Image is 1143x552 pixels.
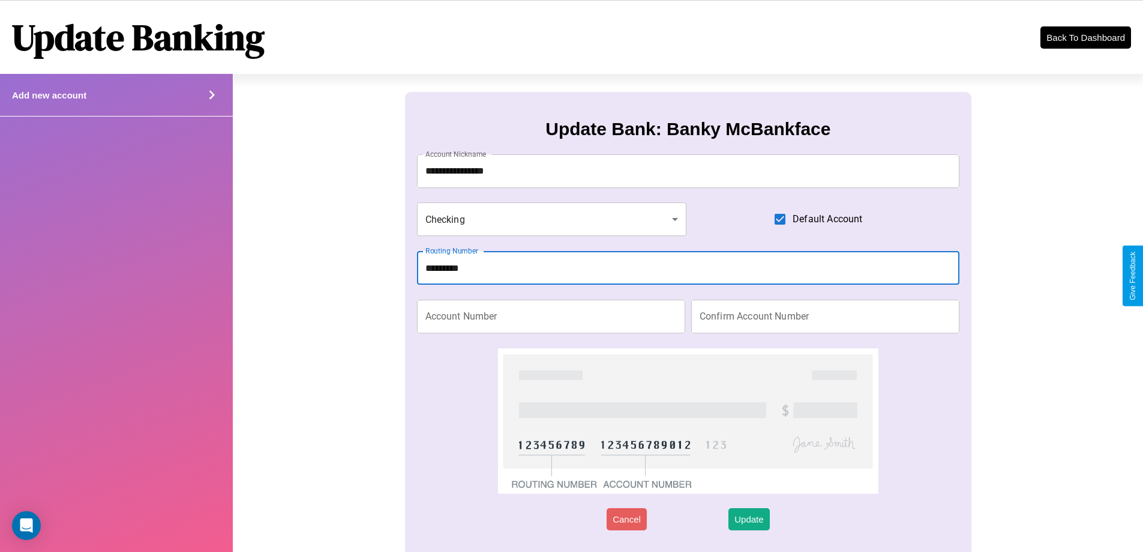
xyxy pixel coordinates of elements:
button: Cancel [607,508,647,530]
div: Checking [417,202,687,236]
div: Open Intercom Messenger [12,511,41,540]
h3: Update Bank: Banky McBankface [545,119,830,139]
img: check [498,348,878,494]
label: Routing Number [425,246,478,256]
button: Back To Dashboard [1040,26,1131,49]
h4: Add new account [12,90,86,100]
button: Update [728,508,769,530]
span: Default Account [793,212,862,226]
div: Give Feedback [1129,252,1137,300]
h1: Update Banking [12,13,265,62]
label: Account Nickname [425,149,487,159]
